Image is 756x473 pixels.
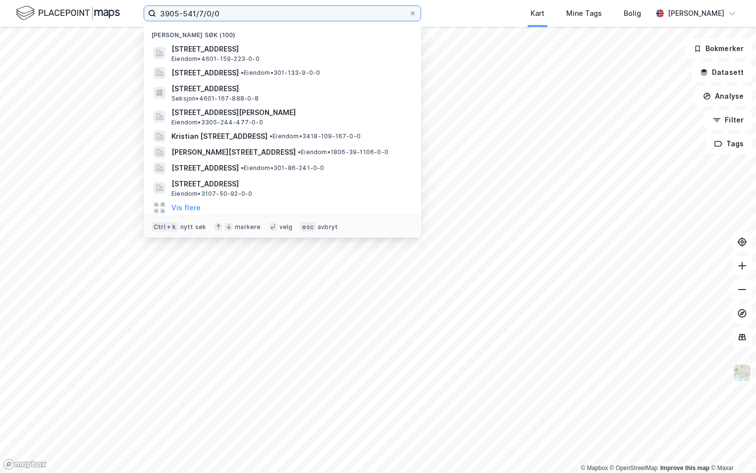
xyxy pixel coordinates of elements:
[692,62,752,82] button: Datasett
[270,132,272,140] span: •
[685,39,752,59] button: Bokmerker
[171,130,268,142] span: Kristian [STREET_ADDRESS]
[298,148,388,156] span: Eiendom • 1806-39-1106-0-0
[695,86,752,106] button: Analyse
[270,132,361,140] span: Eiendom • 3418-109-167-0-0
[531,7,544,19] div: Kart
[279,223,293,231] div: velg
[668,7,724,19] div: [PERSON_NAME]
[171,118,263,126] span: Eiendom • 3305-244-477-0-0
[171,162,239,174] span: [STREET_ADDRESS]
[3,459,47,470] a: Mapbox homepage
[318,223,338,231] div: avbryt
[624,7,641,19] div: Bolig
[152,222,178,232] div: Ctrl + k
[171,95,259,103] span: Seksjon • 4601-167-888-0-8
[660,465,709,472] a: Improve this map
[180,223,207,231] div: nytt søk
[16,4,120,22] img: logo.f888ab2527a4732fd821a326f86c7f29.svg
[566,7,602,19] div: Mine Tags
[241,164,324,172] span: Eiendom • 301-86-241-0-0
[171,202,201,214] button: Vis flere
[171,146,296,158] span: [PERSON_NAME][STREET_ADDRESS]
[171,83,409,95] span: [STREET_ADDRESS]
[171,190,252,198] span: Eiendom • 3107-50-92-0-0
[733,363,752,382] img: Z
[300,222,316,232] div: esc
[171,43,409,55] span: [STREET_ADDRESS]
[581,465,608,472] a: Mapbox
[241,69,244,76] span: •
[706,134,752,154] button: Tags
[171,67,239,79] span: [STREET_ADDRESS]
[171,107,409,118] span: [STREET_ADDRESS][PERSON_NAME]
[610,465,658,472] a: OpenStreetMap
[706,425,756,473] iframe: Chat Widget
[235,223,261,231] div: markere
[241,69,320,77] span: Eiendom • 301-133-9-0-0
[144,23,421,41] div: [PERSON_NAME] søk (100)
[241,164,244,172] span: •
[298,148,301,156] span: •
[704,110,752,130] button: Filter
[156,6,409,21] input: Søk på adresse, matrikkel, gårdeiere, leietakere eller personer
[171,178,409,190] span: [STREET_ADDRESS]
[171,55,260,63] span: Eiendom • 4601-159-223-0-0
